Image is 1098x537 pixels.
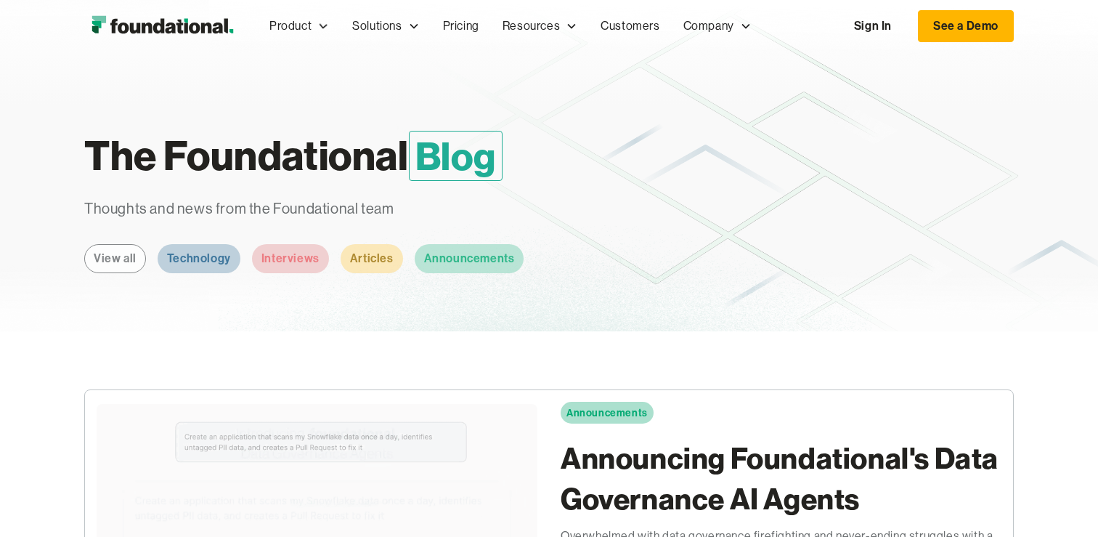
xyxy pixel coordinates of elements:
[269,17,312,36] div: Product
[566,405,648,421] div: Announcements
[84,125,693,186] h1: The Foundational
[94,249,137,268] div: View all
[167,249,231,268] div: Technology
[158,244,240,273] a: Technology
[415,244,524,273] a: Announcements
[431,2,491,50] a: Pricing
[503,17,560,36] div: Resources
[261,249,320,268] div: Interviews
[409,131,503,181] span: Blog
[424,249,515,268] div: Announcements
[258,2,341,50] div: Product
[672,2,763,50] div: Company
[683,17,734,36] div: Company
[84,198,642,221] p: Thoughts and news from the Foundational team
[84,12,240,41] img: Foundational Logo
[252,244,329,273] a: Interviews
[350,249,394,268] div: Articles
[341,2,431,50] div: Solutions
[561,438,1001,520] h2: Announcing Foundational's Data Governance AI Agents
[1025,467,1098,537] iframe: Chat Widget
[918,10,1014,42] a: See a Demo
[839,11,906,41] a: Sign In
[491,2,589,50] div: Resources
[589,2,671,50] a: Customers
[84,12,240,41] a: home
[341,244,403,273] a: Articles
[352,17,402,36] div: Solutions
[84,244,146,273] a: View all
